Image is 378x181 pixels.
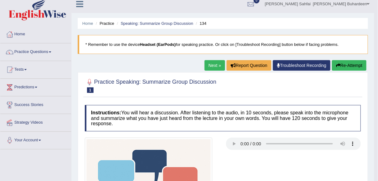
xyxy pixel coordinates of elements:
a: Home [82,21,93,26]
a: Home [0,26,71,41]
a: Next » [205,60,225,71]
h2: Practice Speaking: Summarize Group Discussion [85,77,216,93]
h4: You will hear a discussion. After listening to the audio, in 10 seconds, please speak into the mi... [85,105,361,131]
li: 134 [194,20,206,26]
a: Predictions [0,79,71,94]
a: Tests [0,61,71,77]
a: Practice Questions [0,43,71,59]
span: 1 [87,87,94,93]
b: Headset (EarPods) [140,42,176,47]
li: Practice [94,20,114,26]
a: Troubleshoot Recording [273,60,330,71]
blockquote: * Remember to use the device for speaking practice. Or click on [Troubleshoot Recording] button b... [78,35,368,54]
a: Strategy Videos [0,114,71,130]
a: Speaking: Summarize Group Discussion [121,21,193,26]
a: Success Stories [0,96,71,112]
button: Report Question [227,60,271,71]
button: Re-Attempt [332,60,366,71]
a: Your Account [0,132,71,147]
b: Instructions: [91,110,121,115]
